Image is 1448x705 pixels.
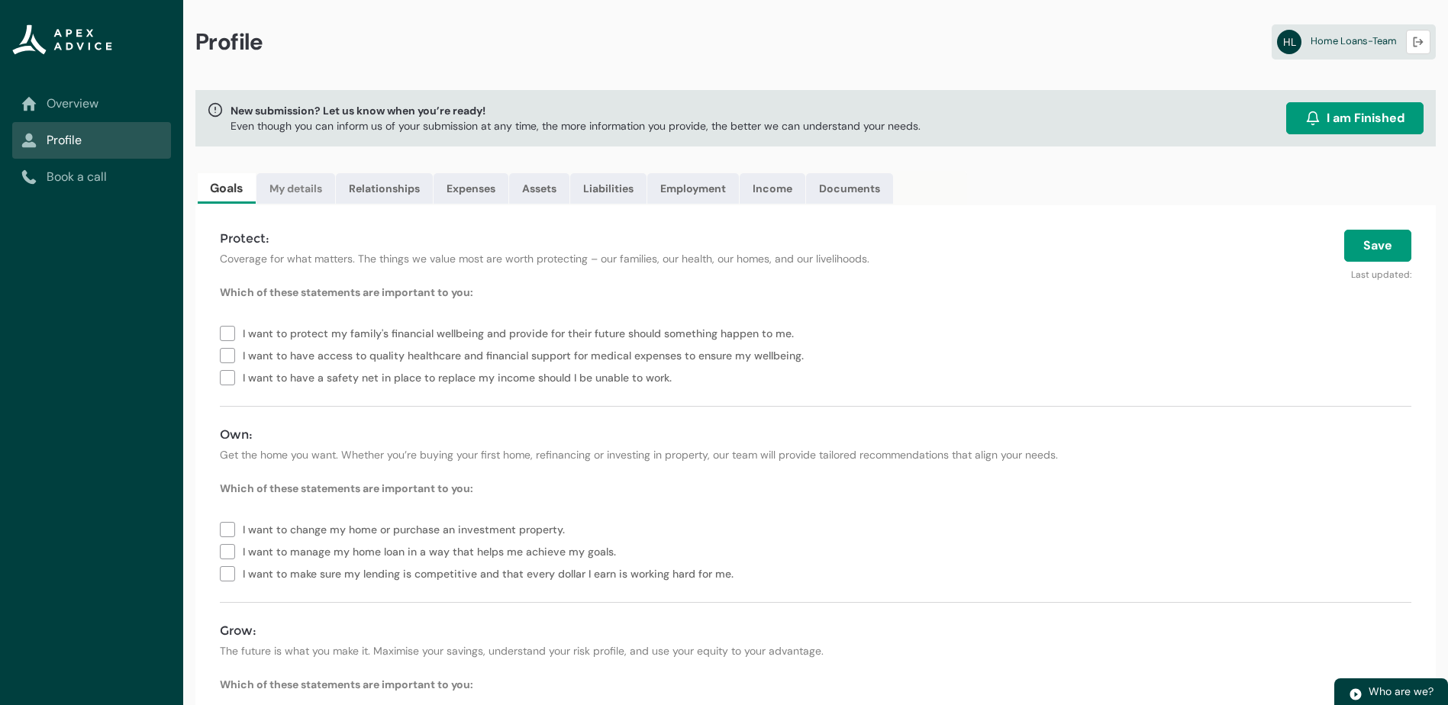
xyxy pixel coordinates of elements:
span: I want to change my home or purchase an investment property. [243,517,571,539]
span: I am Finished [1327,109,1404,127]
a: Overview [21,95,162,113]
a: Employment [647,173,739,204]
a: Expenses [434,173,508,204]
p: The future is what you make it. Maximise your savings, understand your risk profile, and use your... [220,643,1411,658]
span: I want to manage my home loan in a way that helps me achieve my goals. [243,539,622,562]
img: Apex Advice Group [12,24,112,55]
span: Profile [195,27,263,56]
a: Goals [198,173,256,204]
p: Get the home you want. Whether you’re buying your first home, refinancing or investing in propert... [220,447,1411,462]
h4: Grow: [220,622,1411,640]
a: Book a call [21,168,162,186]
img: play.svg [1349,687,1363,701]
p: Which of these statements are important to you: [220,481,1411,496]
a: Relationships [336,173,433,204]
button: Logout [1406,30,1430,54]
span: I want to protect my family's financial wellbeing and provide for their future should something h... [243,321,800,343]
p: Even though you can inform us of your submission at any time, the more information you provide, t... [231,118,921,134]
p: Which of these statements are important to you: [220,677,1411,692]
span: I want to have access to quality healthcare and financial support for medical expenses to ensure ... [243,343,810,365]
span: Home Loans-Team [1311,34,1397,47]
span: I want to have a safety net in place to replace my income should I be unable to work. [243,365,678,388]
a: Profile [21,131,162,150]
a: HLHome Loans-Team [1272,24,1436,60]
button: Save [1344,230,1411,262]
a: Documents [806,173,893,204]
span: New submission? Let us know when you’re ready! [231,103,921,118]
h4: Protect: [220,230,1008,248]
a: Income [740,173,805,204]
p: Which of these statements are important to you: [220,285,1411,300]
a: Assets [509,173,569,204]
h4: Own: [220,426,1411,444]
a: My details [256,173,335,204]
nav: Sub page [12,85,171,195]
button: I am Finished [1286,102,1424,134]
p: Last updated: [1027,262,1411,282]
span: I want to make sure my lending is competitive and that every dollar I earn is working hard for me. [243,562,740,584]
img: alarm.svg [1305,111,1321,126]
a: Liabilities [570,173,647,204]
span: Who are we? [1369,684,1433,698]
abbr: HL [1277,30,1301,54]
p: Coverage for what matters. The things we value most are worth protecting – our families, our heal... [220,251,1008,266]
